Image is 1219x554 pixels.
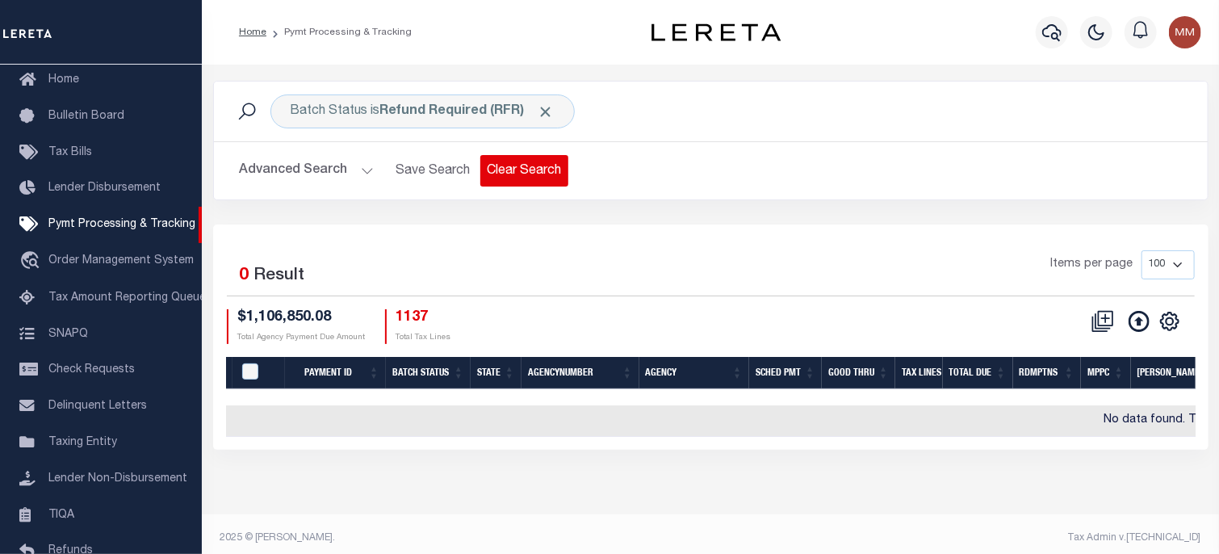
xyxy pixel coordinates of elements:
[19,251,45,272] i: travel_explore
[48,401,147,412] span: Delinquent Letters
[48,183,161,194] span: Lender Disbursement
[48,364,135,376] span: Check Requests
[380,105,555,118] b: Refund Required (RFR)
[238,332,366,344] p: Total Agency Payment Due Amount
[48,473,187,485] span: Lender Non-Disbursement
[651,23,781,41] img: logo-dark.svg
[254,263,305,289] label: Result
[480,155,568,187] button: Clear Search
[48,111,124,122] span: Bulletin Board
[266,25,412,40] li: Pymt Processing & Tracking
[749,357,822,390] th: SCHED PMT: activate to sort column ascending
[48,74,79,86] span: Home
[285,357,386,390] th: Payment ID: activate to sort column ascending
[386,357,471,390] th: Batch Status: activate to sort column ascending
[822,357,895,390] th: Good Thru: activate to sort column ascending
[240,267,249,284] span: 0
[232,357,285,390] th: PayeePmtBatchStatus
[943,357,1013,390] th: Total Due: activate to sort column ascending
[48,147,92,158] span: Tax Bills
[1013,357,1081,390] th: Rdmptns: activate to sort column ascending
[48,328,88,339] span: SNAPQ
[522,357,639,390] th: AgencyNumber: activate to sort column ascending
[895,357,943,390] th: Tax Lines
[48,219,195,230] span: Pymt Processing & Tracking
[538,103,555,120] span: Click to Remove
[1051,256,1133,274] span: Items per page
[48,437,117,448] span: Taxing Entity
[1081,357,1131,390] th: MPPC: activate to sort column ascending
[238,309,366,327] h4: $1,106,850.08
[48,292,206,304] span: Tax Amount Reporting Queue
[723,531,1201,545] div: Tax Admin v.[TECHNICAL_ID]
[270,94,575,128] div: Click to Edit
[239,27,266,37] a: Home
[48,255,194,267] span: Order Management System
[48,509,74,520] span: TIQA
[471,357,522,390] th: State: activate to sort column ascending
[396,309,451,327] h4: 1137
[1169,16,1201,48] img: svg+xml;base64,PHN2ZyB4bWxucz0iaHR0cDovL3d3dy53My5vcmcvMjAwMC9zdmciIHBvaW50ZXItZXZlbnRzPSJub25lIi...
[396,332,451,344] p: Total Tax Lines
[387,155,480,187] button: Save Search
[240,155,374,187] button: Advanced Search
[639,357,749,390] th: Agency: activate to sort column ascending
[208,531,711,545] div: 2025 © [PERSON_NAME].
